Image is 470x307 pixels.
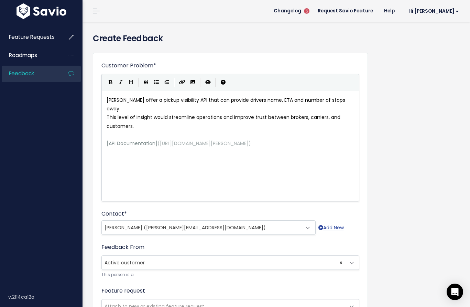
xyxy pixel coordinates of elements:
[203,77,213,88] button: Toggle Preview
[339,256,342,270] span: ×
[107,114,342,129] span: This level of insight would streamline operations and improve trust between brokers, carriers, an...
[116,77,126,88] button: Italic
[102,256,345,270] span: Active customer
[9,70,34,77] span: Feedback
[2,47,57,63] a: Roadmaps
[107,140,109,147] span: [
[177,77,188,88] button: Create Link
[141,77,151,88] button: Quote
[101,220,316,235] span: Shaun Mason (smason@vc1935.com)
[304,8,309,14] span: 5
[101,210,127,218] label: Contact
[160,140,249,147] span: [URL][DOMAIN_NAME][PERSON_NAME]
[447,284,463,300] div: Open Intercom Messenger
[126,77,136,88] button: Heading
[174,78,175,87] i: |
[151,77,162,88] button: Generic List
[215,78,216,87] i: |
[105,224,266,231] span: [PERSON_NAME] ([PERSON_NAME][EMAIL_ADDRESS][DOMAIN_NAME])
[379,6,400,16] a: Help
[8,288,83,306] div: v.2114ca12a
[157,140,160,147] span: (
[162,77,172,88] button: Numbered List
[312,6,379,16] a: Request Savio Feature
[93,32,460,45] h4: Create Feedback
[274,9,301,13] span: Changelog
[2,29,57,45] a: Feature Requests
[105,77,116,88] button: Bold
[138,78,139,87] i: |
[101,287,145,295] label: Feature request
[101,255,359,270] span: Active customer
[155,140,157,147] span: ]
[188,77,198,88] button: Import an image
[15,3,68,19] img: logo-white.9d6f32f41409.svg
[9,33,55,41] span: Feature Requests
[249,140,251,147] span: )
[9,52,37,59] span: Roadmaps
[318,223,344,232] a: Add New
[2,66,57,81] a: Feedback
[218,77,228,88] button: Markdown Guide
[102,221,302,234] span: Shaun Mason (smason@vc1935.com)
[109,140,155,147] span: API Documentation
[101,62,156,70] label: Customer Problem
[400,6,464,17] a: Hi [PERSON_NAME]
[408,9,459,14] span: Hi [PERSON_NAME]
[200,78,201,87] i: |
[107,97,347,112] span: [PERSON_NAME] offer a pickup visibility API that can provide drivers name, ETA and number of stop...
[101,271,359,278] small: This person is a...
[101,243,144,251] label: Feedback From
